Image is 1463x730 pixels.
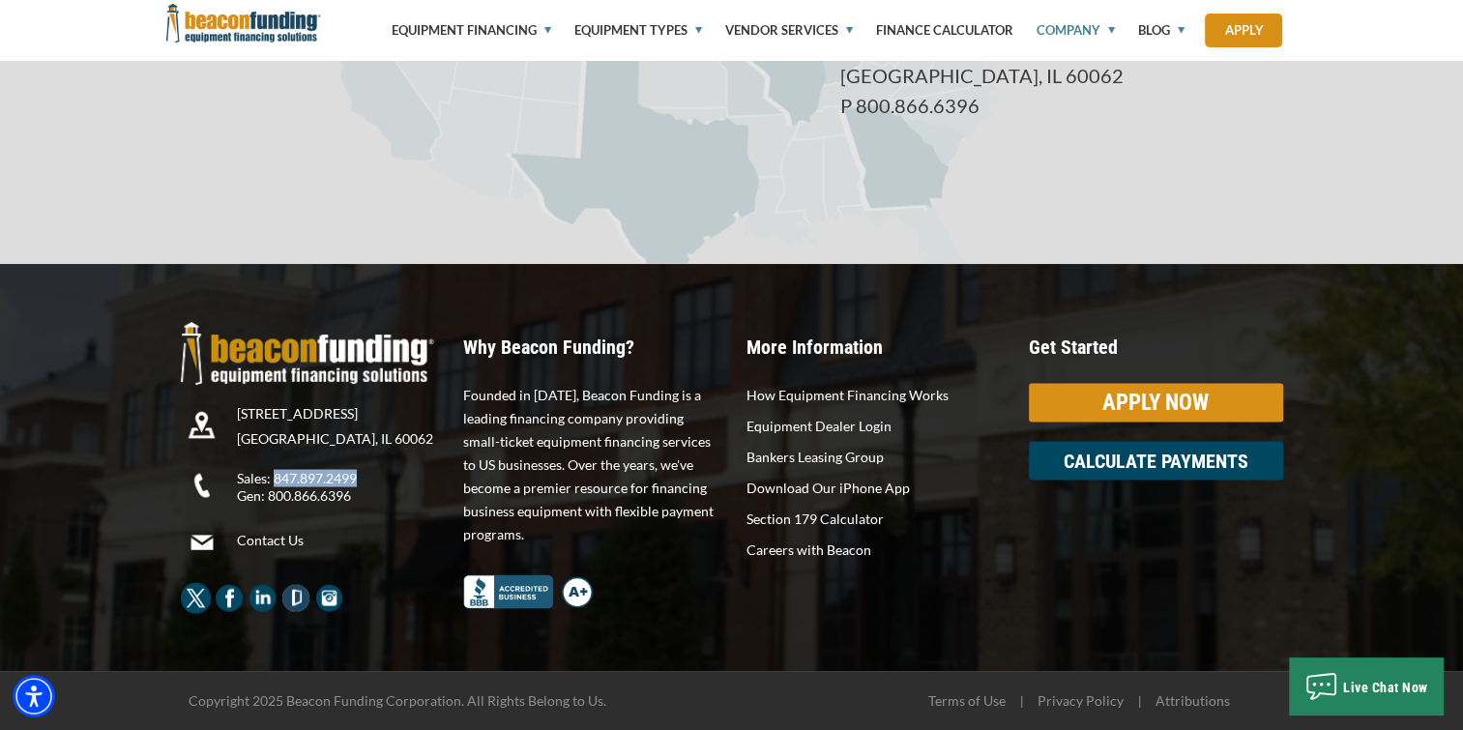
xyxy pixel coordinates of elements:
a: Equipment Dealer Login [746,414,1001,437]
img: Beacon Funding Instagram [314,582,345,613]
div: Accessibility Menu [13,675,55,717]
img: Beacon Funding Glassdoor [280,582,311,613]
a: Beacon Funding Glassdoor - open in a new tab [280,589,311,604]
img: Beacon Funding LinkedIn [248,582,278,613]
p: [STREET_ADDRESS] [237,404,449,422]
a: Terms of Use [928,691,1006,708]
p: Founded in [DATE], Beacon Funding is a leading financing company providing small-ticket equipment... [463,383,717,545]
a: Beacon Funding Corporation [166,15,321,30]
a: Contact Us [237,531,449,548]
a: Beacon Funding Instagram - open in a new tab [314,589,345,604]
a: Attributions [1156,691,1230,708]
a: Beacon Funding LinkedIn - open in a new tab [248,589,278,604]
a: Better Business Bureau Complaint Free A+ Rating Beacon Funding - open in a new tab [463,571,593,587]
span: | [1009,692,1035,708]
p: Why Beacon Funding? [463,336,717,356]
p: More Information [746,336,1001,356]
img: Better Business Bureau Complaint Free A+ Rating Beacon Funding [463,574,593,608]
button: Live Chat Now [1289,657,1444,715]
a: Privacy Policy [1038,691,1124,708]
img: Beacon Funding location [181,404,222,446]
span: Live Chat Now [1343,680,1428,695]
a: Apply [1205,14,1282,47]
img: Beacon Funding twitter [181,582,212,613]
img: Beacon Funding Email [181,521,222,563]
a: APPLY NOW [1029,383,1283,422]
img: Beacon Funding Corporation [166,4,321,43]
p: [STREET_ADDRESS] [GEOGRAPHIC_DATA], IL 60062 P 800.866.6396 [840,32,1283,119]
span: Copyright 2025 Beacon Funding Corporation. All Rights Belong to Us. [189,691,606,708]
a: Bankers Leasing Group [746,445,1001,468]
p: Get Started [1029,336,1283,356]
a: CALCULATE PAYMENTS [1029,441,1283,480]
p: [GEOGRAPHIC_DATA], IL 60062 [237,429,449,447]
a: Section 179 Calculator [746,507,1001,530]
a: How Equipment Financing Works [746,383,1001,406]
a: Download Our iPhone App [746,476,1001,499]
span: | [1127,692,1153,708]
img: Beacon Funding Phone [181,464,222,506]
a: Beacon Funding twitter - open in a new tab [181,589,212,604]
img: Beacon Funding Logo [181,322,435,385]
img: Beacon Funding Facebook [214,582,245,613]
a: Beacon Funding Facebook - open in a new tab [214,589,245,604]
p: Sales: 847.897.2499 Gen: 800.866.6396 [237,469,449,504]
a: Careers with Beacon [746,538,1001,561]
